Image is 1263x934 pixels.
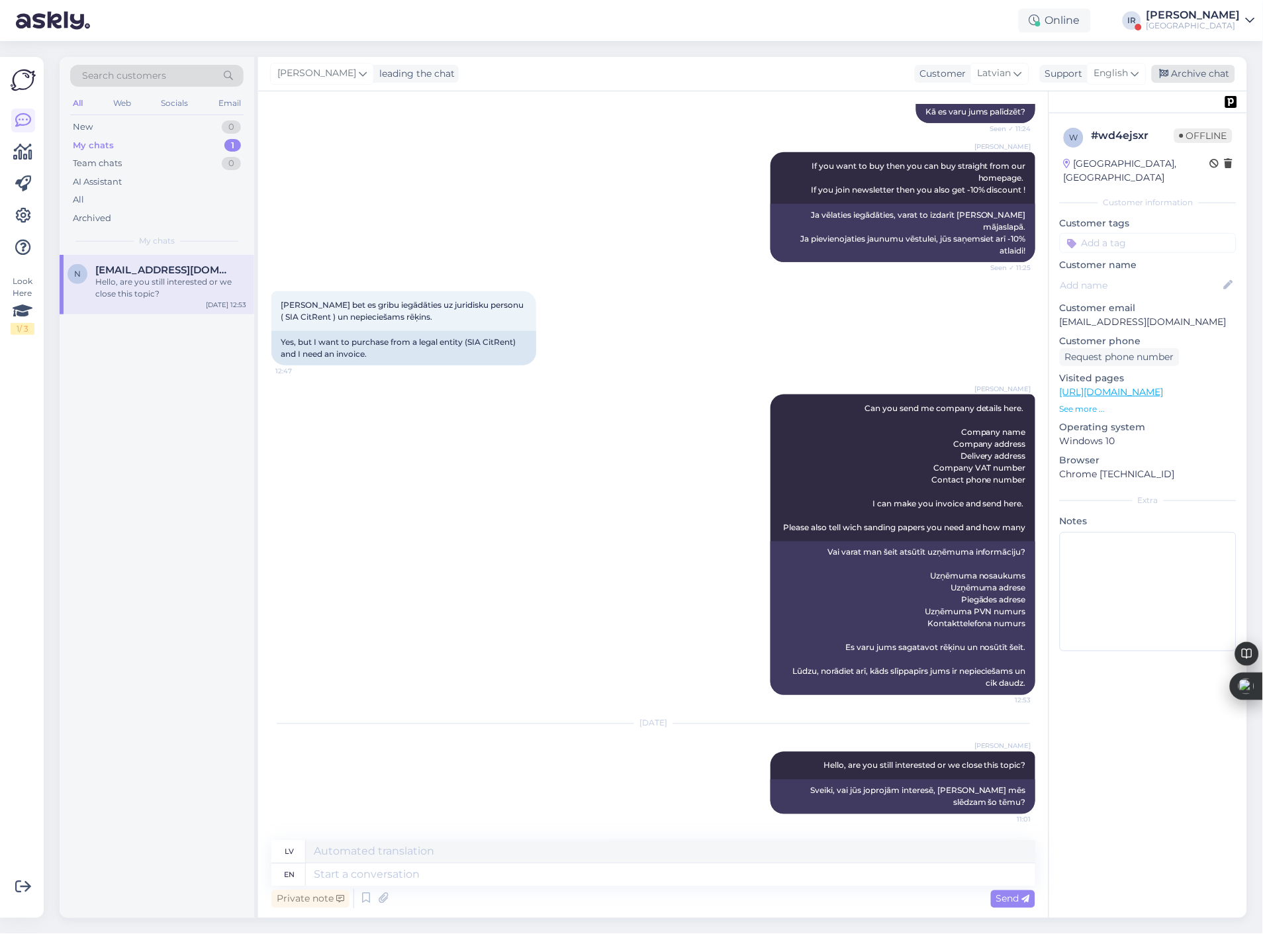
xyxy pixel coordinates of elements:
span: n [74,269,81,279]
div: Archived [73,212,111,225]
p: Chrome [TECHNICAL_ID] [1060,467,1237,481]
span: Latvian [978,66,1011,81]
a: [URL][DOMAIN_NAME] [1060,386,1164,398]
div: Hello, are you still interested or we close this topic? [95,276,246,300]
p: Operating system [1060,420,1237,434]
img: Askly Logo [11,68,36,93]
div: Socials [158,95,191,112]
div: en [285,864,295,886]
span: English [1094,66,1129,81]
span: 11:01 [982,815,1031,825]
img: pd [1225,96,1237,108]
div: Team chats [73,157,122,170]
div: 0 [222,157,241,170]
p: Windows 10 [1060,434,1237,448]
span: [PERSON_NAME] [974,384,1031,394]
div: 1 / 3 [11,323,34,335]
div: Private note [271,890,350,908]
div: Support [1040,67,1083,81]
p: Customer phone [1060,334,1237,348]
div: # wd4ejsxr [1092,128,1174,144]
span: normans@citrent.lv [95,264,233,276]
span: 12:47 [275,366,325,376]
div: [PERSON_NAME] [1146,10,1240,21]
p: Visited pages [1060,371,1237,385]
div: Customer [915,67,966,81]
div: Look Here [11,275,34,335]
div: Yes, but I want to purchase from a legal entity (SIA CitRent) and I need an invoice. [271,331,536,365]
div: [GEOGRAPHIC_DATA], [GEOGRAPHIC_DATA] [1064,157,1210,185]
span: [PERSON_NAME] [974,741,1031,751]
span: Hello, are you still interested or we close this topic? [823,761,1026,771]
div: Kā es varu jums palīdzēt? [916,101,1035,123]
span: Seen ✓ 11:25 [982,263,1031,273]
div: [DATE] 12:53 [206,300,246,310]
div: [GEOGRAPHIC_DATA] [1146,21,1240,31]
div: Archive chat [1152,65,1235,83]
div: Customer information [1060,197,1237,209]
span: 12:53 [982,696,1031,706]
span: My chats [139,235,175,247]
span: [PERSON_NAME] [277,66,356,81]
div: Email [216,95,244,112]
div: New [73,120,93,134]
a: [PERSON_NAME][GEOGRAPHIC_DATA] [1146,10,1255,31]
div: All [73,193,84,207]
span: [PERSON_NAME] bet es gribu iegādāties uz juridisku personu ( SIA CitRent ) un nepieciešams rēķins. [281,300,526,322]
span: Offline [1174,128,1233,143]
p: Customer email [1060,301,1237,315]
p: Browser [1060,453,1237,467]
input: Add a tag [1060,233,1237,253]
div: lv [285,841,295,863]
div: AI Assistant [73,175,122,189]
p: Customer name [1060,258,1237,272]
span: Can you send me company details here. Company name Company address Delivery address Company VAT n... [783,403,1026,532]
div: My chats [73,139,114,152]
span: Seen ✓ 11:24 [982,124,1031,134]
div: 0 [222,120,241,134]
div: leading the chat [374,67,455,81]
div: Sveiki, vai jūs joprojām interesē, [PERSON_NAME] mēs slēdzam šo tēmu? [771,780,1035,814]
div: Vai varat man šeit atsūtīt uzņēmuma informāciju? Uzņēmuma nosaukums Uzņēmuma adrese Piegādes adre... [771,541,1035,695]
div: IR [1123,11,1141,30]
span: Send [996,893,1030,905]
div: Web [111,95,134,112]
p: Notes [1060,514,1237,528]
p: [EMAIL_ADDRESS][DOMAIN_NAME] [1060,315,1237,329]
span: Search customers [82,69,166,83]
div: 1 [224,139,241,152]
p: See more ... [1060,403,1237,415]
div: Request phone number [1060,348,1180,366]
div: All [70,95,85,112]
span: w [1070,132,1078,142]
div: Extra [1060,494,1237,506]
input: Add name [1060,278,1221,293]
div: Ja vēlaties iegādāties, varat to izdarīt [PERSON_NAME] mājaslapā. Ja pievienojaties jaunumu vēstu... [771,204,1035,262]
span: [PERSON_NAME] [974,142,1031,152]
p: Customer tags [1060,216,1237,230]
span: If you want to buy then you can buy straight from our homepage. If you join newsletter then you a... [811,161,1028,195]
div: [DATE] [271,718,1035,729]
div: Online [1019,9,1091,32]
